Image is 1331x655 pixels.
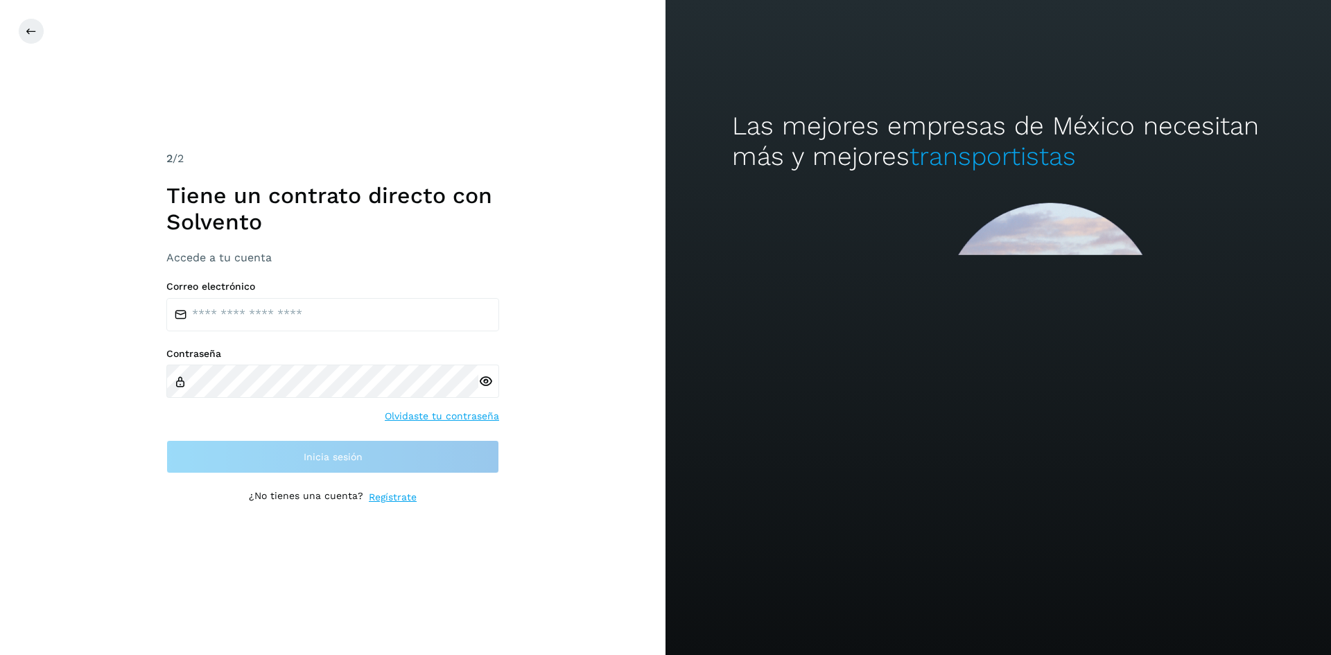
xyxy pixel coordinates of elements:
[166,348,499,360] label: Contraseña
[166,152,173,165] span: 2
[166,251,499,264] h3: Accede a tu cuenta
[166,150,499,167] div: /2
[385,409,499,423] a: Olvidaste tu contraseña
[910,141,1076,171] span: transportistas
[166,182,499,236] h1: Tiene un contrato directo con Solvento
[166,281,499,292] label: Correo electrónico
[732,111,1264,173] h2: Las mejores empresas de México necesitan más y mejores
[249,490,363,505] p: ¿No tienes una cuenta?
[369,490,417,505] a: Regístrate
[166,440,499,473] button: Inicia sesión
[304,452,363,462] span: Inicia sesión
